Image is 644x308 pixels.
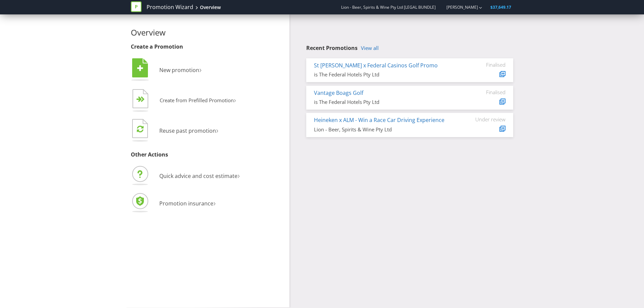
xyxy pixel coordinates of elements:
[361,45,379,51] a: View all
[490,4,511,10] span: $37,649.17
[131,172,240,180] a: Quick advice and cost estimate›
[137,65,143,72] tspan: 
[314,126,455,133] div: Lion - Beer, Spirits & Wine Pty Ltd
[131,87,236,114] button: Create from Prefilled Promotion›
[465,62,505,68] div: Finalised
[237,170,240,181] span: ›
[131,200,216,207] a: Promotion insurance›
[159,172,237,180] span: Quick advice and cost estimate
[465,89,505,95] div: Finalised
[234,95,236,105] span: ›
[314,99,455,106] div: is The Federal Hotels Pty Ltd
[341,4,436,10] span: Lion - Beer, Spirits & Wine Pty Ltd [LEGAL BUNDLE]
[141,96,145,103] tspan: 
[159,66,199,74] span: New promotion
[160,97,234,104] span: Create from Prefilled Promotion
[159,200,213,207] span: Promotion insurance
[440,4,478,10] a: [PERSON_NAME]
[131,44,284,50] h3: Create a Promotion
[199,64,202,75] span: ›
[314,62,438,69] a: St [PERSON_NAME] x Federal Casinos Golf Promo
[200,4,221,11] div: Overview
[131,152,284,158] h3: Other Actions
[314,89,363,97] a: Vantage Boags Golf
[159,127,216,134] span: Reuse past promotion
[314,71,455,78] div: is The Federal Hotels Pty Ltd
[465,116,505,122] div: Under review
[314,116,444,124] a: Heineken x ALM - Win a Race Car Driving Experience
[131,28,284,37] h2: Overview
[137,125,144,133] tspan: 
[216,124,218,135] span: ›
[213,197,216,208] span: ›
[147,3,193,11] a: Promotion Wizard
[306,44,358,52] span: Recent Promotions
